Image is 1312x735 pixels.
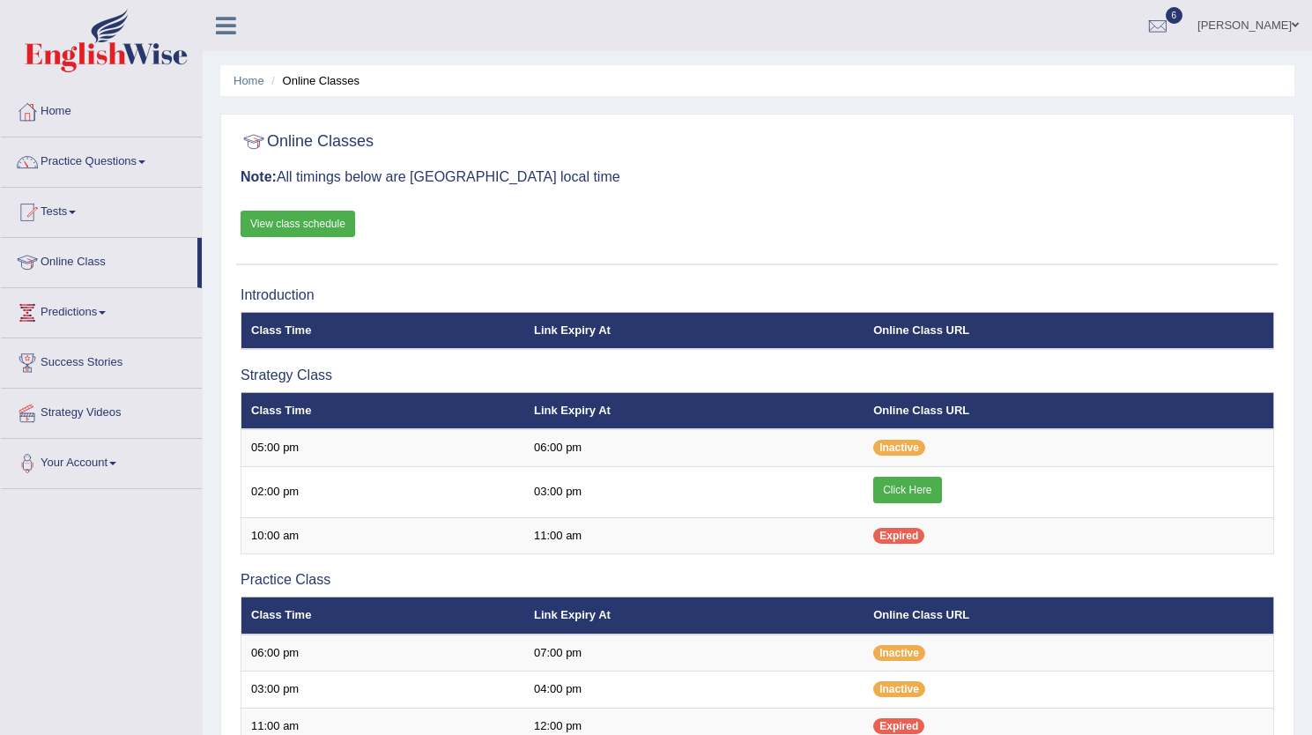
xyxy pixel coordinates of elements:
a: Predictions [1,288,202,332]
td: 06:00 pm [241,635,525,672]
th: Online Class URL [864,312,1273,349]
th: Class Time [241,597,525,634]
h3: Introduction [241,287,1274,303]
span: Inactive [873,681,925,697]
td: 04:00 pm [524,672,864,709]
th: Link Expiry At [524,392,864,429]
a: Practice Questions [1,137,202,182]
a: Home [1,87,202,131]
td: 06:00 pm [524,429,864,466]
b: Note: [241,169,277,184]
a: Online Class [1,238,197,282]
th: Class Time [241,312,525,349]
th: Link Expiry At [524,312,864,349]
span: Inactive [873,645,925,661]
th: Class Time [241,392,525,429]
span: Expired [873,718,924,734]
span: Inactive [873,440,925,456]
td: 10:00 am [241,517,525,554]
h2: Online Classes [241,129,374,155]
li: Online Classes [267,72,360,89]
a: Tests [1,188,202,232]
span: Expired [873,528,924,544]
th: Online Class URL [864,392,1273,429]
td: 05:00 pm [241,429,525,466]
td: 07:00 pm [524,635,864,672]
a: Success Stories [1,338,202,382]
a: Strategy Videos [1,389,202,433]
th: Online Class URL [864,597,1273,634]
a: View class schedule [241,211,355,237]
h3: Practice Class [241,572,1274,588]
h3: All timings below are [GEOGRAPHIC_DATA] local time [241,169,1274,185]
th: Link Expiry At [524,597,864,634]
a: Home [233,74,264,87]
td: 03:00 pm [524,466,864,517]
td: 03:00 pm [241,672,525,709]
a: Click Here [873,477,941,503]
td: 11:00 am [524,517,864,554]
td: 02:00 pm [241,466,525,517]
span: 6 [1166,7,1183,24]
h3: Strategy Class [241,367,1274,383]
a: Your Account [1,439,202,483]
